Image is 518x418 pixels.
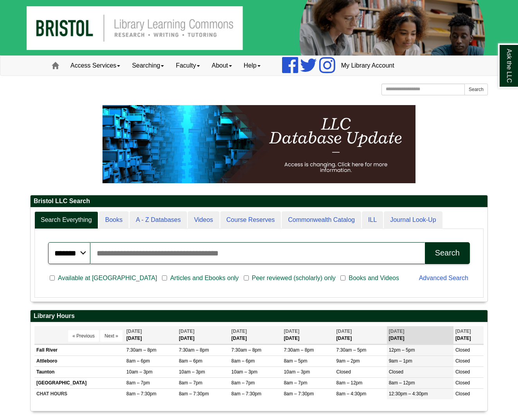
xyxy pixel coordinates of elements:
span: 8am – 7:30pm [284,391,314,397]
th: [DATE] [387,326,453,344]
span: [DATE] [455,329,471,334]
img: HTML tutorial [103,105,415,183]
td: [GEOGRAPHIC_DATA] [34,378,124,389]
span: 8am – 7pm [179,380,202,386]
th: [DATE] [124,326,177,344]
a: About [206,56,238,75]
span: 9am – 1pm [389,358,412,364]
a: Books [99,211,129,229]
td: Taunton [34,367,124,378]
span: Closed [455,358,470,364]
span: 7:30am – 5pm [336,347,367,353]
input: Available at [GEOGRAPHIC_DATA] [50,275,55,282]
span: [DATE] [389,329,405,334]
td: CHAT HOURS [34,389,124,400]
button: Next » [100,330,122,342]
input: Articles and Ebooks only [162,275,167,282]
span: 10am – 3pm [231,369,257,375]
span: 8am – 4:30pm [336,391,367,397]
a: Videos [188,211,219,229]
a: Course Reserves [220,211,281,229]
span: [DATE] [231,329,247,334]
span: 8am – 7pm [231,380,255,386]
th: [DATE] [177,326,229,344]
span: 12pm – 5pm [389,347,415,353]
h2: Library Hours [31,310,487,322]
span: Closed [336,369,351,375]
span: [DATE] [126,329,142,334]
span: Available at [GEOGRAPHIC_DATA] [55,273,160,283]
a: Journal Look-Up [384,211,442,229]
button: Search [464,84,488,95]
th: [DATE] [282,326,334,344]
input: Peer reviewed (scholarly) only [244,275,249,282]
span: 8am – 5pm [284,358,307,364]
span: 8am – 7:30pm [179,391,209,397]
td: Fall River [34,345,124,355]
span: 8am – 6pm [231,358,255,364]
span: Peer reviewed (scholarly) only [249,273,339,283]
span: 7:30am – 8pm [284,347,314,353]
span: 10am – 3pm [126,369,153,375]
span: 8am – 7:30pm [126,391,156,397]
a: Searching [126,56,170,75]
span: 8am – 7pm [284,380,307,386]
input: Books and Videos [340,275,345,282]
span: 10am – 3pm [179,369,205,375]
a: Commonwealth Catalog [282,211,361,229]
span: 7:30am – 8pm [179,347,209,353]
th: [DATE] [335,326,387,344]
a: Help [238,56,266,75]
a: My Library Account [335,56,400,75]
span: 7:30am – 8pm [126,347,156,353]
a: A - Z Databases [129,211,187,229]
span: 7:30am – 8pm [231,347,261,353]
h2: Bristol LLC Search [31,195,487,207]
span: 10am – 3pm [284,369,310,375]
a: ILL [362,211,383,229]
span: 9am – 2pm [336,358,360,364]
button: Search [425,242,470,264]
span: 8am – 7:30pm [231,391,261,397]
th: [DATE] [453,326,484,344]
th: [DATE] [229,326,282,344]
span: Books and Videos [345,273,402,283]
span: 12:30pm – 4:30pm [389,391,428,397]
a: Advanced Search [419,275,468,281]
span: Closed [455,391,470,397]
span: Closed [455,369,470,375]
span: [DATE] [179,329,194,334]
a: Faculty [170,56,206,75]
span: [DATE] [336,329,352,334]
span: 8am – 6pm [179,358,202,364]
a: Search Everything [34,211,98,229]
span: Closed [455,347,470,353]
span: 8am – 7pm [126,380,150,386]
span: 8am – 12pm [336,380,363,386]
div: Search [435,248,460,257]
span: Closed [389,369,403,375]
span: Closed [455,380,470,386]
a: Access Services [65,56,126,75]
span: [DATE] [284,329,299,334]
span: 8am – 6pm [126,358,150,364]
span: Articles and Ebooks only [167,273,242,283]
td: Attleboro [34,355,124,366]
span: 8am – 12pm [389,380,415,386]
button: « Previous [68,330,99,342]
